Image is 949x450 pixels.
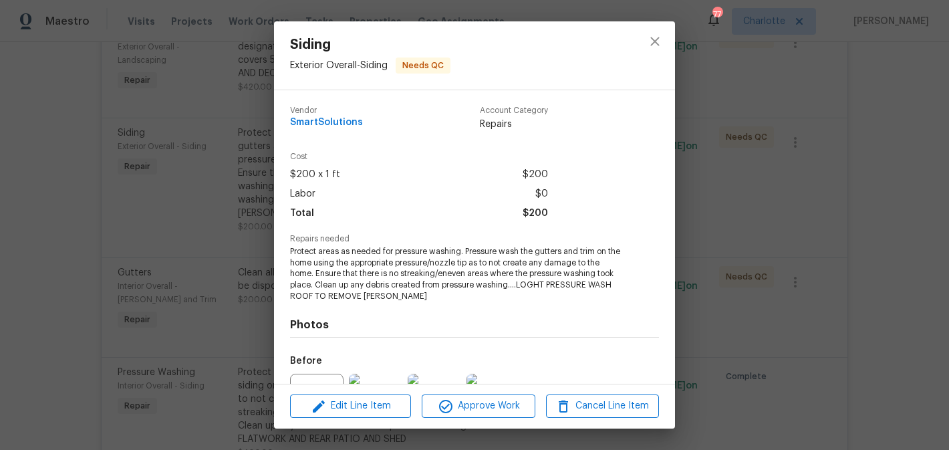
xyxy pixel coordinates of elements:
[290,165,340,185] span: $200 x 1 ft
[290,152,548,161] span: Cost
[426,398,531,415] span: Approve Work
[550,398,655,415] span: Cancel Line Item
[480,106,548,115] span: Account Category
[290,235,659,243] span: Repairs needed
[523,165,548,185] span: $200
[290,395,411,418] button: Edit Line Item
[290,246,622,302] span: Protect areas as needed for pressure washing. Pressure wash the gutters and trim on the home usin...
[397,59,449,72] span: Needs QC
[290,106,363,115] span: Vendor
[546,395,659,418] button: Cancel Line Item
[294,398,407,415] span: Edit Line Item
[290,185,315,204] span: Labor
[290,61,388,70] span: Exterior Overall - Siding
[290,356,322,366] h5: Before
[523,204,548,223] span: $200
[290,204,314,223] span: Total
[535,185,548,204] span: $0
[290,318,659,332] h4: Photos
[639,25,671,58] button: close
[712,8,722,21] div: 77
[480,118,548,131] span: Repairs
[422,395,535,418] button: Approve Work
[290,118,363,128] span: SmartSolutions
[290,37,450,52] span: Siding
